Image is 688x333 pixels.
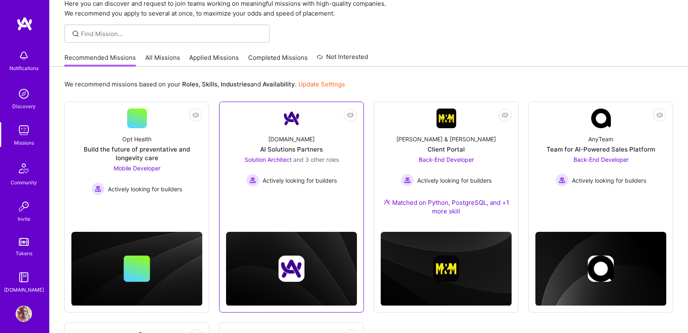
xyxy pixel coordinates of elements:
[114,165,160,172] span: Mobile Developer
[427,145,465,154] div: Client Portal
[381,198,512,215] div: Matched on Python, PostgreSQL, and +1 more skill
[417,176,491,185] span: Actively looking for builders
[202,80,217,88] b: Skills
[9,64,39,72] div: Notifications
[16,122,32,138] img: teamwork
[263,80,295,88] b: Availability
[433,256,459,282] img: Company logo
[122,135,151,143] div: Opt Health
[16,48,32,64] img: bell
[16,249,32,258] div: Tokens
[268,135,315,143] div: [DOMAIN_NAME]
[14,138,34,147] div: Missions
[182,80,199,88] b: Roles
[588,256,614,282] img: Company logo
[221,80,250,88] b: Industries
[16,306,32,322] img: User Avatar
[71,232,202,306] img: cover
[588,135,613,143] div: AnyTeam
[16,86,32,102] img: discovery
[16,269,32,285] img: guide book
[260,145,323,154] div: AI Solutions Partners
[71,145,202,162] div: Build the future of preventative and longevity care
[381,232,512,306] img: cover
[591,109,611,128] img: Company Logo
[18,215,30,223] div: Invite
[572,176,646,185] span: Actively looking for builders
[384,199,390,205] img: Ateam Purple Icon
[282,109,302,128] img: Company Logo
[145,53,180,67] a: All Missions
[71,109,202,204] a: Opt HealthBuild the future of preventative and longevity careMobile Developer Actively looking fo...
[91,182,105,195] img: Actively looking for builders
[16,198,32,215] img: Invite
[317,52,368,67] a: Not Interested
[546,145,655,154] div: Team for AI-Powered Sales Platform
[226,109,357,204] a: Company Logo[DOMAIN_NAME]AI Solutions PartnersSolution Architect and 3 other rolesActively lookin...
[293,156,339,163] span: and 3 other roles
[248,53,308,67] a: Completed Missions
[401,174,414,187] img: Actively looking for builders
[189,53,239,67] a: Applied Missions
[347,112,354,118] i: icon EyeClosed
[535,232,666,306] img: cover
[64,53,136,67] a: Recommended Missions
[574,156,629,163] span: Back-End Developer
[555,174,569,187] img: Actively looking for builders
[502,112,508,118] i: icon EyeClosed
[656,112,663,118] i: icon EyeClosed
[381,109,512,225] a: Company Logo[PERSON_NAME] & [PERSON_NAME]Client PortalBack-End Developer Actively looking for bui...
[298,80,345,88] a: Update Settings
[19,238,29,246] img: tokens
[192,112,199,118] i: icon EyeClosed
[535,109,666,204] a: Company LogoAnyTeamTeam for AI-Powered Sales PlatformBack-End Developer Actively looking for buil...
[12,102,36,111] div: Discovery
[263,176,337,185] span: Actively looking for builders
[16,16,33,31] img: logo
[246,174,259,187] img: Actively looking for builders
[245,156,292,163] span: Solution Architect
[108,185,182,193] span: Actively looking for builders
[419,156,474,163] span: Back-End Developer
[14,306,34,322] a: User Avatar
[81,29,263,38] input: Find Mission...
[4,285,44,294] div: [DOMAIN_NAME]
[279,256,305,282] img: Company logo
[11,178,37,187] div: Community
[14,159,34,178] img: Community
[226,232,357,306] img: cover
[396,135,496,143] div: [PERSON_NAME] & [PERSON_NAME]
[64,80,345,88] p: We recommend missions based on your , , and .
[71,29,80,39] i: icon SearchGrey
[437,109,456,128] img: Company Logo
